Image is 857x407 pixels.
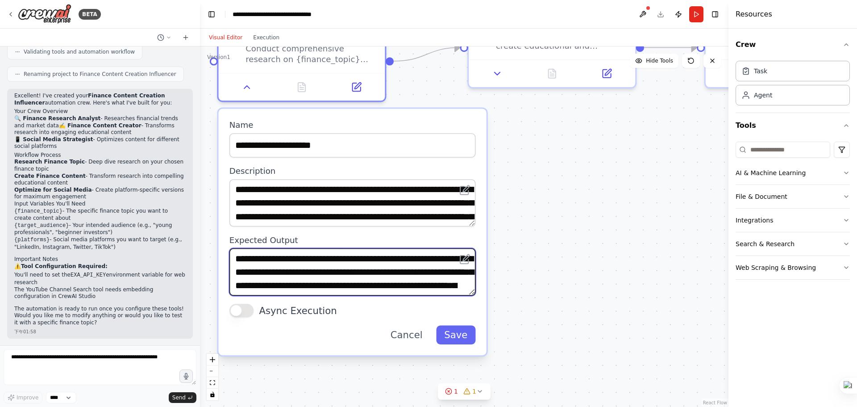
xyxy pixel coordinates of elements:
[14,237,50,243] code: {platforms}
[754,91,772,100] div: Agent
[14,328,186,335] div: 下午01:58
[736,138,850,287] div: Tools
[259,304,337,317] label: Async Execution
[154,32,175,43] button: Switch to previous chat
[21,263,108,269] strong: Tool Configuration Required:
[736,57,850,113] div: Crew
[79,9,101,20] div: BETA
[14,256,186,263] h2: Important Notes
[436,326,475,344] button: Save
[14,306,186,327] p: The automation is ready to run once you configure these tools! Would you like me to modify anythi...
[14,222,69,229] code: {target_audience}
[14,187,186,201] li: - Create platform-specific versions for maximum engagement
[472,387,476,396] span: 1
[207,354,218,365] button: zoom in
[14,152,186,159] h2: Workflow Process
[24,48,135,55] span: Validating tools and automation workflow
[14,92,186,106] p: Excellent! I've created your automation crew. Here's what I've built for you:
[273,79,330,95] button: No output available
[14,201,186,208] h2: Input Variables You'll Need
[736,185,850,208] button: File & Document
[14,236,186,251] li: - Social media platforms you want to target (e.g., "LinkedIn, Instagram, Twitter, TikTok")
[496,29,627,51] div: Using the research findings, create educational and engaging finance content about {finance_topic...
[4,392,42,403] button: Improve
[14,92,165,106] strong: Finance Content Creation Influencer
[179,32,193,43] button: Start a new chat
[383,326,431,344] button: Cancel
[14,208,62,214] code: {finance_topic}
[333,79,379,95] button: Open in side panel
[14,286,186,300] li: The YouTube Channel Search tool needs embedding configuration in CrewAI Studio
[583,66,630,82] button: Open in side panel
[59,122,141,129] strong: ✍️ Finance Content Creator
[14,208,186,222] li: - The specific finance topic you want to create content about
[14,108,186,115] h2: Your Crew Overview
[736,9,772,20] h4: Resources
[14,173,86,179] strong: Create Finance Content
[71,272,106,278] code: EXA_API_KEY
[217,20,386,102] div: Conduct comprehensive research on {finance_topic} including current market trends, recent news, k...
[205,8,218,21] button: Hide left sidebar
[207,365,218,377] button: zoom out
[245,43,377,65] div: Conduct comprehensive research on {finance_topic} including current market trends, recent news, k...
[14,263,186,270] p: ⚠️
[736,209,850,232] button: Integrations
[229,235,476,245] label: Expected Output
[179,369,193,383] button: Click to speak your automation idea
[709,8,721,21] button: Hide right sidebar
[18,4,71,24] img: Logo
[169,392,196,403] button: Send
[644,41,697,54] g: Edge from f2f05e9c-b6c8-4d38-9f48-1c027f3d4403 to 89c54671-96a8-4eed-a7d5-bf2220834578
[457,182,473,198] button: Open in editor
[467,7,637,88] div: Using the research findings, create educational and engaging finance content about {finance_topic...
[207,377,218,389] button: fit view
[703,400,727,405] a: React Flow attribution
[736,113,850,138] button: Tools
[454,387,458,396] span: 1
[14,115,100,122] strong: 🔍 Finance Research Analyst
[736,256,850,279] button: Web Scraping & Browsing
[207,54,230,61] div: Version 1
[14,159,186,172] li: - Deep dive research on your chosen finance topic
[14,173,186,187] li: - Transform research into compelling educational content
[736,161,850,185] button: AI & Machine Learning
[204,32,248,43] button: Visual Editor
[172,394,186,401] span: Send
[14,187,92,193] strong: Optimize for Social Media
[754,67,767,76] div: Task
[394,41,460,68] g: Edge from b7bd5674-2115-439f-a95a-9b7e25d45e7c to f2f05e9c-b6c8-4d38-9f48-1c027f3d4403
[438,383,491,400] button: 11
[14,222,186,236] li: - Your intended audience (e.g., "young professionals", "beginner investors")
[229,166,476,176] label: Description
[630,54,678,68] button: Hide Tools
[646,57,673,64] span: Hide Tools
[17,394,38,401] span: Improve
[736,32,850,57] button: Crew
[233,10,333,19] nav: breadcrumb
[14,115,186,150] p: - Researches financial trends and market data - Transforms research into engaging educational con...
[207,389,218,400] button: toggle interactivity
[24,71,176,78] span: Renaming project to Finance Content Creation Influencer
[14,272,186,286] li: You'll need to set the environment variable for web research
[457,251,473,267] button: Open in editor
[14,159,85,165] strong: Research Finance Topic
[229,120,476,130] label: Name
[207,354,218,400] div: React Flow controls
[14,136,93,143] strong: 📱 Social Media Strategist
[524,66,581,82] button: No output available
[736,232,850,256] button: Search & Research
[248,32,285,43] button: Execution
